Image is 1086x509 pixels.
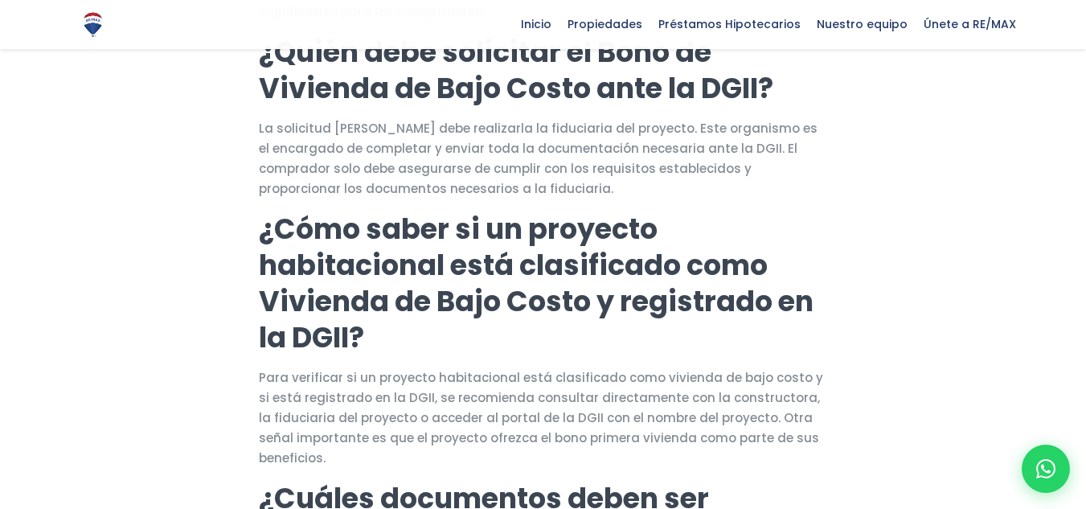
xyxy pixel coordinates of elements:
[559,12,650,36] span: Propiedades
[259,118,828,199] p: La solicitud [PERSON_NAME] debe realizarla la fiduciaria del proyecto. Este organismo es el encar...
[79,10,107,39] img: Logo de REMAX
[259,367,828,468] p: Para verificar si un proyecto habitacional está clasificado como vivienda de bajo costo y si está...
[513,12,559,36] span: Inicio
[650,12,809,36] span: Préstamos Hipotecarios
[259,32,773,108] strong: ¿Quién debe solicitar el Bono de Vivienda de Bajo Costo ante la DGII?
[259,209,813,357] strong: ¿Cómo saber si un proyecto habitacional está clasificado como Vivienda de Bajo Costo y registrado...
[916,12,1024,36] span: Únete a RE/MAX
[809,12,916,36] span: Nuestro equipo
